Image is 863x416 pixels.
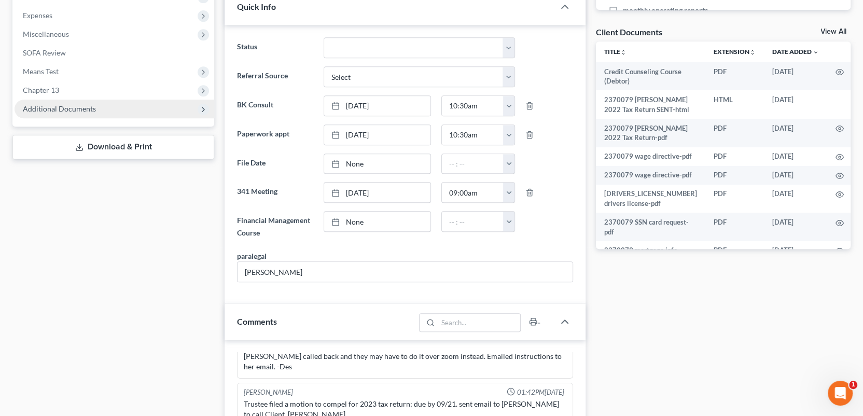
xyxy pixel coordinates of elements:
span: SOFA Review [23,48,66,57]
span: Means Test [23,67,59,76]
td: 2370079 SSN card request-pdf [596,213,705,241]
input: -- : -- [442,154,504,174]
td: [DATE] [764,213,827,241]
td: PDF [705,147,764,166]
a: None [324,212,430,231]
span: Additional Documents [23,104,96,113]
span: Chapter 13 [23,86,59,94]
td: PDF [705,185,764,213]
td: [DATE] [764,90,827,119]
td: [DATE] [764,241,827,270]
input: -- : -- [442,96,504,116]
label: Financial Management Course [232,211,318,242]
a: Extensionunfold_more [714,48,756,56]
label: Status [232,37,318,58]
td: [DATE] [764,185,827,213]
a: SOFA Review [15,44,214,62]
input: -- [238,262,573,282]
a: Download & Print [12,135,214,159]
input: -- : -- [442,212,504,231]
label: Paperwork appt [232,124,318,145]
td: PDF [705,62,764,91]
a: None [324,154,430,174]
i: unfold_more [749,49,756,56]
div: paralegal [237,251,267,261]
a: Titleunfold_more [604,48,627,56]
td: 2370079 wage directive-pdf [596,166,705,185]
td: [DATE] [764,119,827,147]
td: HTML [705,90,764,119]
span: Quick Info [237,2,276,11]
input: -- : -- [442,183,504,202]
td: [DATE] [764,166,827,185]
a: View All [820,28,846,35]
label: 341 Meeting [232,182,318,203]
input: Search... [438,314,520,331]
a: [DATE] [324,125,430,145]
td: PDF [705,213,764,241]
span: Comments [237,316,277,326]
label: Referral Source [232,66,318,87]
td: 2370079 mortgage info sheet-pdf [596,241,705,270]
i: expand_more [813,49,819,56]
td: PDF [705,119,764,147]
iframe: Intercom live chat [828,381,853,406]
a: Date Added expand_more [772,48,819,56]
input: -- : -- [442,125,504,145]
td: [DRIVERS_LICENSE_NUMBER] drivers license-pdf [596,185,705,213]
td: [DATE] [764,147,827,166]
td: 2370079 wage directive-pdf [596,147,705,166]
td: PDF [705,166,764,185]
td: 2370079 [PERSON_NAME] 2022 Tax Return-pdf [596,119,705,147]
div: [PERSON_NAME] [244,387,293,397]
div: Client Documents [596,26,662,37]
span: 1 [849,381,857,389]
a: [DATE] [324,96,430,116]
td: Credit Counseling Course (Debtor) [596,62,705,91]
td: [DATE] [764,62,827,91]
span: 01:42PM[DATE] [517,387,564,397]
label: BK Consult [232,95,318,116]
span: monthly operating reports [623,5,708,16]
i: unfold_more [620,49,627,56]
span: Expenses [23,11,52,20]
td: 2370079 [PERSON_NAME] 2022 Tax Return SENT-html [596,90,705,119]
label: File Date [232,154,318,174]
div: [PERSON_NAME] called back and they may have to do it over zoom instead. Emailed instructions to h... [244,351,566,372]
td: PDF [705,241,764,270]
a: [DATE] [324,183,430,202]
span: Miscellaneous [23,30,69,38]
